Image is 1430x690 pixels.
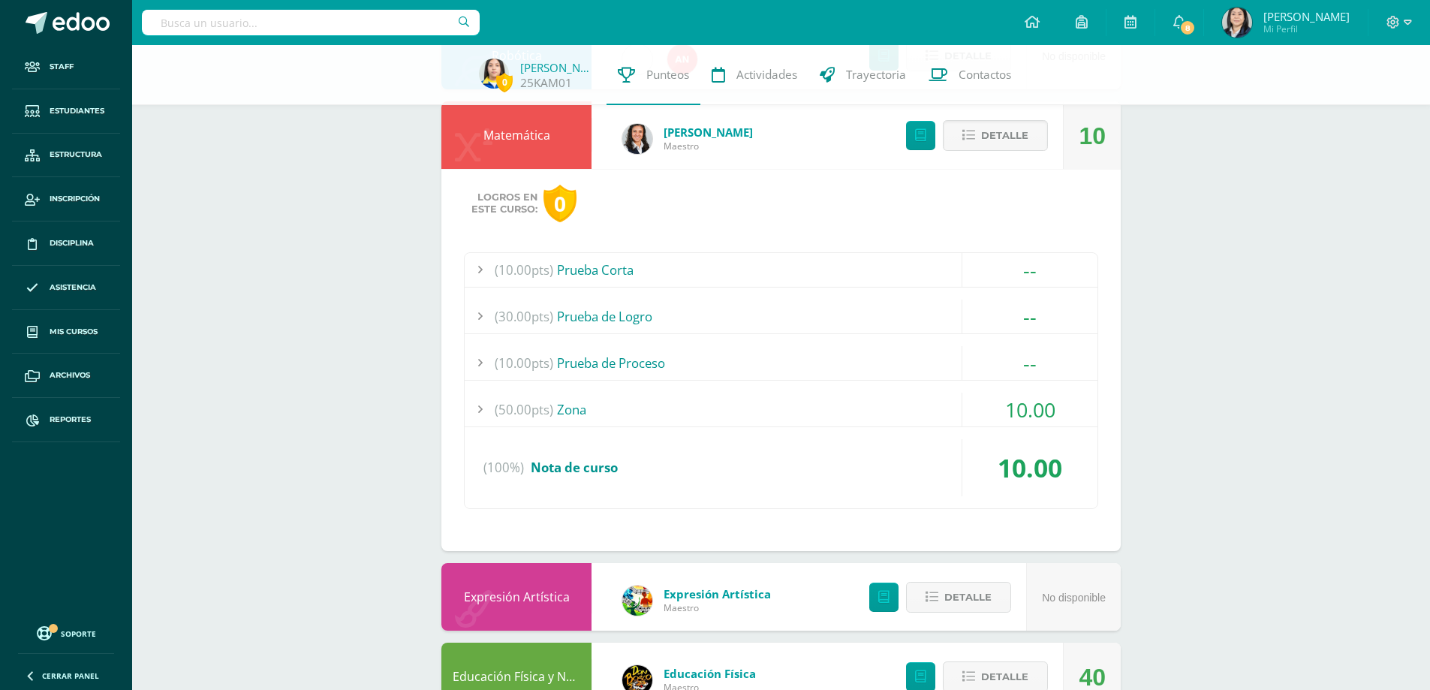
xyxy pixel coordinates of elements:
img: b15e54589cdbd448c33dd63f135c9987.png [622,124,652,154]
span: -- [1023,303,1037,330]
a: Inscripción [12,177,120,221]
div: Prueba Corta [465,253,1097,287]
button: Detalle [906,582,1011,613]
input: Busca un usuario... [142,10,480,35]
span: Staff [50,61,74,73]
img: 32a952b34fd18eab4aca0ff31f792241.png [479,59,509,89]
span: Logros en este curso: [471,191,537,215]
a: Expresión Artística [664,586,771,601]
span: 10.00 [998,450,1062,485]
span: Detalle [981,122,1028,149]
span: Reportes [50,414,91,426]
span: Soporte [61,628,96,639]
span: Estructura [50,149,102,161]
div: 0 [543,185,577,223]
span: (30.00pts) [495,300,553,333]
a: Disciplina [12,221,120,266]
a: Archivos [12,354,120,398]
span: Archivos [50,369,90,381]
span: Actividades [736,67,797,83]
span: Inscripción [50,193,100,205]
a: Staff [12,45,120,89]
a: Mis cursos [12,310,120,354]
span: (10.00pts) [495,253,553,287]
span: Detalle [944,583,992,611]
span: Asistencia [50,282,96,294]
a: Educación Física y Natación [453,668,608,685]
a: Punteos [607,45,700,105]
span: -- [1023,349,1037,377]
div: Matemática [441,101,592,169]
span: Mis cursos [50,326,98,338]
span: Estudiantes [50,105,104,117]
span: Contactos [959,67,1011,83]
span: Trayectoria [846,67,906,83]
img: ab5b52e538c9069687ecb61632cf326d.png [1222,8,1252,38]
a: Reportes [12,398,120,442]
div: Prueba de Logro [465,300,1097,333]
span: [PERSON_NAME] [1263,9,1350,24]
a: Actividades [700,45,808,105]
a: 25KAM01 [520,75,572,91]
span: (50.00pts) [495,393,553,426]
span: (10.00pts) [495,346,553,380]
span: Nota de curso [531,459,618,476]
a: [PERSON_NAME] [520,60,595,75]
span: Mi Perfil [1263,23,1350,35]
button: Detalle [943,120,1048,151]
div: Zona [465,393,1097,426]
a: Matemática [483,127,550,143]
span: Cerrar panel [42,670,99,681]
span: 10.00 [1005,396,1055,423]
div: Expresión Artística [441,563,592,631]
div: 10 [1079,102,1106,170]
span: -- [1023,256,1037,284]
a: Trayectoria [808,45,917,105]
a: [PERSON_NAME] [664,125,753,140]
span: Maestro [664,601,771,614]
img: 159e24a6ecedfdf8f489544946a573f0.png [622,586,652,616]
span: No disponible [1042,592,1106,604]
a: Soporte [18,622,114,643]
a: Educación Física [664,666,756,681]
span: Maestro [664,140,753,152]
div: Prueba de Proceso [465,346,1097,380]
a: Expresión Artística [464,589,570,605]
a: Contactos [917,45,1022,105]
span: Punteos [646,67,689,83]
span: Disciplina [50,237,94,249]
span: 0 [496,73,513,92]
a: Asistencia [12,266,120,310]
a: Estructura [12,134,120,178]
a: Estudiantes [12,89,120,134]
span: (100%) [483,439,524,496]
span: 8 [1179,20,1196,36]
